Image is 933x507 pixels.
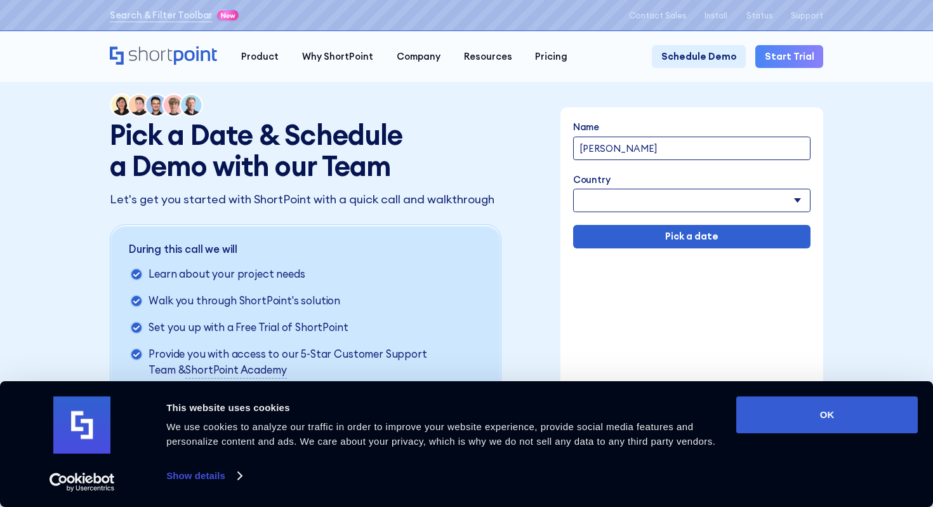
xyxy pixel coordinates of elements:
[129,241,445,257] p: During this call we will
[149,266,305,283] p: Learn about your project needs
[291,45,385,69] a: Why ShortPoint
[149,293,340,311] p: Walk you through ShortPoint's solution
[302,50,373,64] div: Why ShortPoint
[705,11,727,20] a: Install
[736,396,918,433] button: OK
[573,173,811,187] label: Country
[166,421,715,447] span: We use cookies to analyze our traffic in order to improve your website experience, provide social...
[110,191,505,208] p: Let's get you started with ShortPoint with a quick call and walkthrough
[185,362,286,379] a: ShortPoint Academy
[652,45,746,69] a: Schedule Demo
[524,45,579,69] a: Pricing
[110,8,213,22] a: Search & Filter Toolbar
[385,45,452,69] a: Company
[149,320,348,337] p: Set you up with a Free Trial of ShortPoint
[746,11,772,20] a: Status
[110,46,218,67] a: Home
[241,50,279,64] div: Product
[230,45,291,69] a: Product
[166,400,722,416] div: This website uses cookies
[166,466,241,485] a: Show details
[573,120,811,248] form: Demo Form
[452,45,524,69] a: Resources
[573,225,811,248] input: Pick a date
[27,473,138,492] a: Usercentrics Cookiebot - opens in a new window
[791,11,823,20] a: Support
[110,119,418,181] h1: Pick a Date & Schedule a Demo with our Team
[573,120,811,134] label: Name
[535,50,567,64] div: Pricing
[705,360,933,507] iframe: Chat Widget
[755,45,823,69] a: Start Trial
[464,50,512,64] div: Resources
[53,396,110,454] img: logo
[397,50,440,64] div: Company
[629,11,686,20] a: Contact Sales
[149,346,444,379] p: Provide you with access to our 5-Star Customer Support Team &
[573,137,811,160] input: full name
